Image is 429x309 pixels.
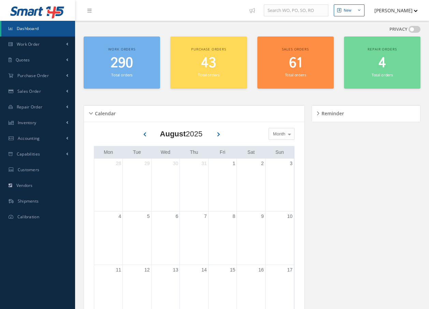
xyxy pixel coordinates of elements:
a: August 14, 2025 [200,265,208,275]
a: Work orders 290 Total orders [84,36,160,89]
span: Dashboard [17,26,39,31]
span: 290 [111,54,133,73]
a: August 4, 2025 [117,211,123,221]
td: August 6, 2025 [151,211,180,265]
span: Sales orders [282,47,309,51]
label: PRIVACY [389,26,407,33]
td: July 30, 2025 [151,159,180,211]
td: August 4, 2025 [94,211,123,265]
a: August 2, 2025 [260,159,265,168]
span: Inventory [18,120,37,126]
span: Accounting [18,135,40,141]
a: August 10, 2025 [286,211,294,221]
a: August 7, 2025 [203,211,208,221]
a: July 31, 2025 [200,159,208,168]
span: 61 [289,54,302,73]
span: Month [271,131,285,137]
a: August 11, 2025 [114,265,123,275]
a: August 12, 2025 [143,265,151,275]
b: August [160,130,186,138]
span: Capabilities [17,151,40,157]
a: August 5, 2025 [146,211,151,221]
a: Dashboard [1,21,75,36]
input: Search WO, PO, SO, RO [264,4,328,17]
td: July 31, 2025 [180,159,209,211]
a: August 15, 2025 [229,265,237,275]
div: New [344,8,352,13]
a: July 30, 2025 [172,159,180,168]
a: Monday [102,148,114,157]
a: Sales orders 61 Total orders [257,36,334,89]
a: Repair orders 4 Total orders [344,36,420,89]
a: Saturday [246,148,256,157]
a: August 1, 2025 [231,159,237,168]
a: Friday [218,148,227,157]
div: 2025 [160,128,203,139]
small: Total orders [372,72,393,77]
a: Purchase orders 43 Total orders [170,36,247,89]
td: August 10, 2025 [265,211,294,265]
span: Vendors [16,182,33,188]
td: August 2, 2025 [237,159,266,211]
span: Customers [18,167,40,173]
td: August 3, 2025 [265,159,294,211]
span: Sales Order [17,88,41,94]
a: August 8, 2025 [231,211,237,221]
button: [PERSON_NAME] [368,4,418,17]
span: Purchase orders [191,47,226,51]
small: Total orders [198,72,219,77]
small: Total orders [285,72,306,77]
td: August 5, 2025 [123,211,152,265]
span: Repair Order [17,104,43,110]
td: August 8, 2025 [208,211,237,265]
span: Repair orders [368,47,397,51]
a: August 16, 2025 [257,265,265,275]
h5: Reminder [319,108,344,117]
a: Thursday [188,148,199,157]
td: August 1, 2025 [208,159,237,211]
a: August 9, 2025 [260,211,265,221]
small: Total orders [111,72,132,77]
span: Shipments [18,198,39,204]
span: 43 [201,54,216,73]
td: July 29, 2025 [123,159,152,211]
button: New [334,4,364,16]
td: July 28, 2025 [94,159,123,211]
span: Work orders [108,47,135,51]
a: August 3, 2025 [288,159,294,168]
a: August 13, 2025 [172,265,180,275]
a: Sunday [274,148,285,157]
a: July 28, 2025 [114,159,123,168]
a: Wednesday [159,148,172,157]
span: Purchase Order [17,73,49,78]
td: August 9, 2025 [237,211,266,265]
span: 4 [378,54,386,73]
a: Tuesday [132,148,143,157]
a: August 6, 2025 [174,211,180,221]
h5: Calendar [93,108,116,117]
a: July 29, 2025 [143,159,151,168]
a: August 17, 2025 [286,265,294,275]
td: August 7, 2025 [180,211,209,265]
span: Calibration [17,214,39,220]
span: Work Order [17,41,40,47]
span: Quotes [16,57,30,63]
